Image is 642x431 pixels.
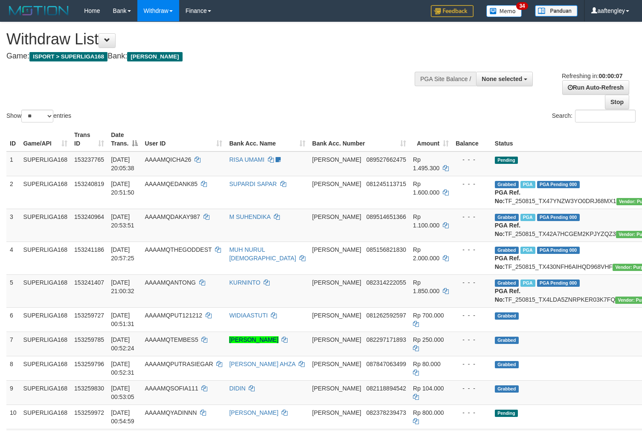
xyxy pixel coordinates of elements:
span: Rp 104.000 [413,385,444,392]
div: - - - [456,278,488,287]
span: AAAAMQDAKAY987 [145,213,200,220]
td: SUPERLIGA168 [20,332,71,356]
span: 153259830 [74,385,104,392]
span: Copy 087847063499 to clipboard [366,361,406,367]
a: [PERSON_NAME] [229,336,278,343]
button: None selected [476,72,533,86]
span: [PERSON_NAME] [312,181,361,187]
span: Grabbed [495,181,519,188]
span: Grabbed [495,361,519,368]
a: KURNINTO [229,279,260,286]
div: - - - [456,360,488,368]
span: Rp 80.000 [413,361,441,367]
td: 4 [6,242,20,274]
b: PGA Ref. No: [495,255,520,270]
td: SUPERLIGA168 [20,176,71,209]
div: - - - [456,335,488,344]
span: Grabbed [495,312,519,320]
span: 153241186 [74,246,104,253]
span: [DATE] 20:57:25 [111,246,134,262]
span: Pending [495,410,518,417]
span: 153259796 [74,361,104,367]
select: Showentries [21,110,53,122]
td: SUPERLIGA168 [20,274,71,307]
span: AAAAMQSOFIA111 [145,385,198,392]
span: [DATE] 20:51:50 [111,181,134,196]
span: Rp 1.600.000 [413,181,439,196]
span: AAAAMQPUTRASIEGAR [145,361,213,367]
img: MOTION_logo.png [6,4,71,17]
span: Grabbed [495,385,519,393]
span: [PERSON_NAME] [312,279,361,286]
span: [PERSON_NAME] [312,385,361,392]
label: Show entries [6,110,71,122]
span: Grabbed [495,280,519,287]
td: SUPERLIGA168 [20,151,71,176]
a: DIDIN [229,385,245,392]
span: 153259972 [74,409,104,416]
a: MUH NURUL [DEMOGRAPHIC_DATA] [229,246,296,262]
span: [PERSON_NAME] [312,409,361,416]
span: PGA Pending [537,280,580,287]
span: Rp 1.495.300 [413,156,439,172]
span: Grabbed [495,214,519,221]
div: - - - [456,384,488,393]
span: AAAAMQYADINNN [145,409,197,416]
th: Game/API: activate to sort column ascending [20,127,71,151]
td: SUPERLIGA168 [20,356,71,380]
td: 8 [6,356,20,380]
span: PGA Pending [537,181,580,188]
input: Search: [575,110,636,122]
div: PGA Site Balance / [415,72,476,86]
td: SUPERLIGA168 [20,209,71,242]
span: Copy 089527662475 to clipboard [366,156,406,163]
span: [PERSON_NAME] [312,246,361,253]
a: M SUHENDIKA [229,213,270,220]
span: PGA Pending [537,214,580,221]
div: - - - [456,311,488,320]
span: AAAAMQICHA26 [145,156,191,163]
span: Rp 250.000 [413,336,444,343]
span: [PERSON_NAME] [312,361,361,367]
th: Bank Acc. Name: activate to sort column ascending [226,127,308,151]
th: Date Trans.: activate to sort column descending [107,127,141,151]
span: 153259727 [74,312,104,319]
a: SUPARDI SAPAR [229,181,277,187]
span: Copy 089514651366 to clipboard [366,213,406,220]
span: Pending [495,157,518,164]
span: Copy 081245113715 to clipboard [366,181,406,187]
span: [DATE] 00:51:31 [111,312,134,327]
span: AAAAMQPUT121212 [145,312,202,319]
span: [DATE] 21:00:32 [111,279,134,294]
td: SUPERLIGA168 [20,242,71,274]
td: 1 [6,151,20,176]
td: 2 [6,176,20,209]
a: WIDIAASTUTI [229,312,267,319]
span: Rp 1.850.000 [413,279,439,294]
span: ISPORT > SUPERLIGA168 [29,52,107,61]
a: [PERSON_NAME] [229,409,278,416]
th: Balance [452,127,491,151]
span: [DATE] 00:53:05 [111,385,134,400]
td: 7 [6,332,20,356]
div: - - - [456,408,488,417]
img: Button%20Memo.svg [486,5,522,17]
td: SUPERLIGA168 [20,307,71,332]
td: 3 [6,209,20,242]
span: Rp 700.000 [413,312,444,319]
th: User ID: activate to sort column ascending [141,127,226,151]
span: Copy 082378239473 to clipboard [366,409,406,416]
th: Trans ID: activate to sort column ascending [71,127,107,151]
span: Copy 085156821830 to clipboard [366,246,406,253]
h4: Game: Bank: [6,52,419,61]
span: Rp 1.100.000 [413,213,439,229]
b: PGA Ref. No: [495,189,520,204]
span: [PERSON_NAME] [312,336,361,343]
span: Grabbed [495,247,519,254]
span: Copy 082297171893 to clipboard [366,336,406,343]
div: - - - [456,213,488,221]
span: Marked by aafheankoy [520,247,535,254]
td: SUPERLIGA168 [20,380,71,405]
h1: Withdraw List [6,31,419,48]
span: Rp 2.000.000 [413,246,439,262]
